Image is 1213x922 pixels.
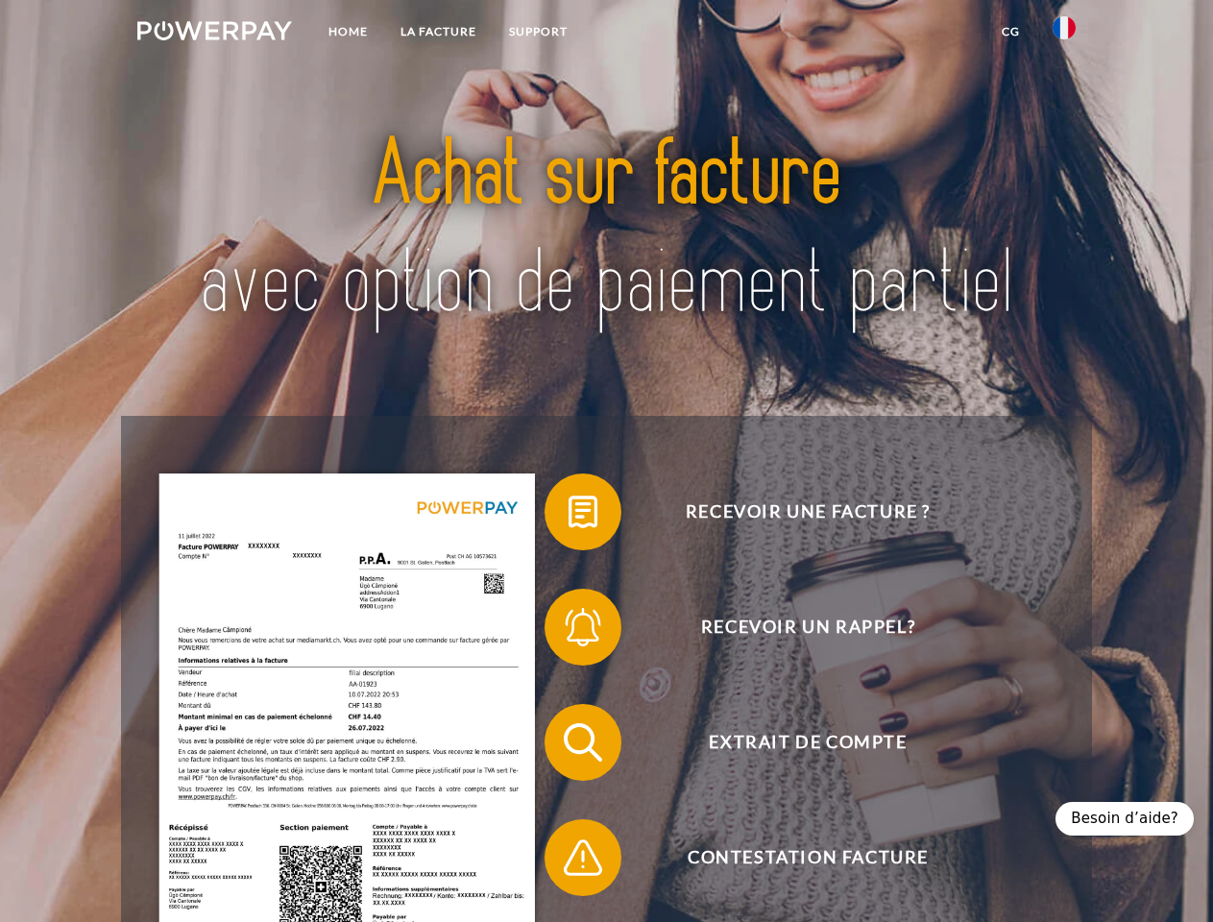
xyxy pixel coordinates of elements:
img: qb_warning.svg [559,834,607,882]
div: Besoin d’aide? [1055,802,1194,836]
button: Extrait de compte [545,704,1044,781]
span: Recevoir une facture ? [572,473,1043,550]
img: qb_search.svg [559,718,607,766]
span: Contestation Facture [572,819,1043,896]
img: logo-powerpay-white.svg [137,21,292,40]
button: Contestation Facture [545,819,1044,896]
img: fr [1053,16,1076,39]
span: Recevoir un rappel? [572,589,1043,666]
img: title-powerpay_fr.svg [183,92,1030,368]
a: Support [493,14,584,49]
a: CG [985,14,1036,49]
a: Home [312,14,384,49]
img: qb_bill.svg [559,488,607,536]
img: qb_bell.svg [559,603,607,651]
span: Extrait de compte [572,704,1043,781]
a: LA FACTURE [384,14,493,49]
button: Recevoir un rappel? [545,589,1044,666]
button: Recevoir une facture ? [545,473,1044,550]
